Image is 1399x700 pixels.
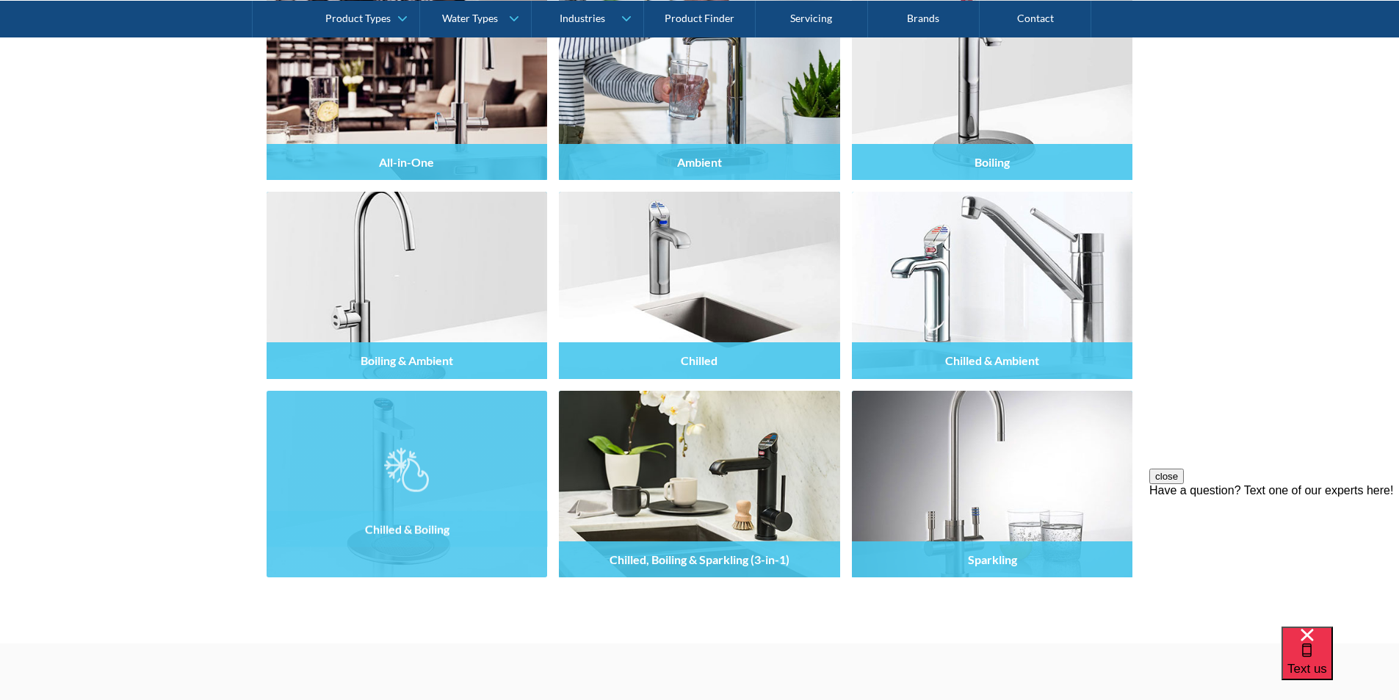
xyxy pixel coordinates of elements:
[267,391,548,577] img: Filtered Water Taps
[1281,627,1399,700] iframe: podium webchat widget bubble
[945,353,1039,367] h4: Chilled & Ambient
[559,391,840,577] a: Chilled, Boiling & Sparkling (3-in-1)
[267,391,548,577] a: Chilled & Boiling
[1149,469,1399,645] iframe: podium webchat widget prompt
[364,522,449,535] h4: Chilled & Boiling
[559,391,840,577] img: Filtered Water Taps
[968,552,1017,566] h4: Sparkling
[267,192,548,378] img: Filtered Water Taps
[559,192,840,378] img: Filtered Water Taps
[610,552,789,566] h4: Chilled, Boiling & Sparkling (3-in-1)
[559,192,840,378] a: Chilled
[560,12,605,24] div: Industries
[852,192,1133,378] img: Filtered Water Taps
[852,391,1133,577] img: Filtered Water Taps
[852,391,1133,577] a: Sparkling
[267,192,548,378] a: Boiling & Ambient
[681,353,717,367] h4: Chilled
[325,12,391,24] div: Product Types
[442,12,498,24] div: Water Types
[852,192,1133,378] a: Chilled & Ambient
[379,155,434,169] h4: All-in-One
[975,155,1010,169] h4: Boiling
[361,353,453,367] h4: Boiling & Ambient
[677,155,722,169] h4: Ambient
